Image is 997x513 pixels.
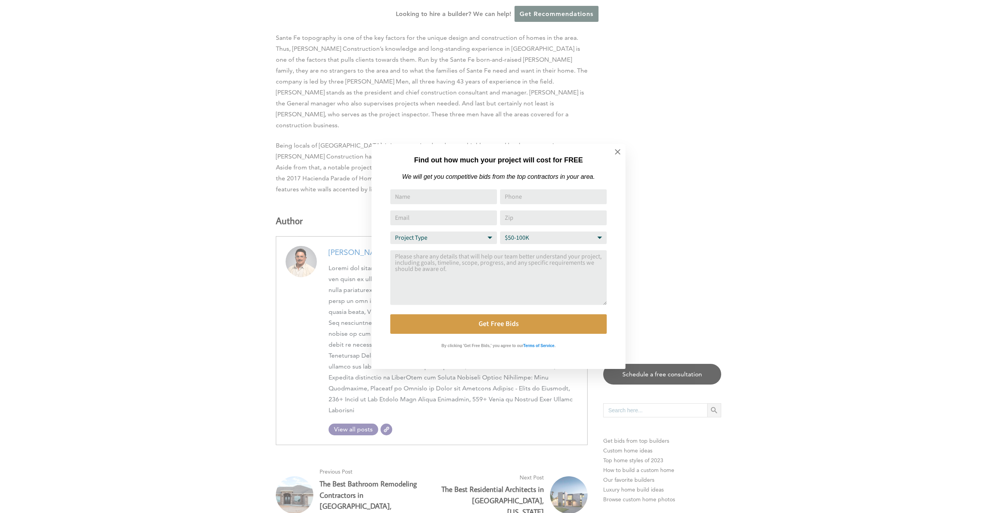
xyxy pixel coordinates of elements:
[523,342,554,348] a: Terms of Service
[390,232,497,244] select: Project Type
[390,189,497,204] input: Name
[500,189,607,204] input: Phone
[847,457,988,504] iframe: Drift Widget Chat Controller
[500,210,607,225] input: Zip
[604,138,631,166] button: Close
[441,344,523,348] strong: By clicking 'Get Free Bids,' you agree to our
[500,232,607,244] select: Budget Range
[390,210,497,225] input: Email Address
[523,344,554,348] strong: Terms of Service
[402,173,595,180] em: We will get you competitive bids from the top contractors in your area.
[390,250,607,305] textarea: Comment or Message
[390,314,607,334] button: Get Free Bids
[414,156,583,164] strong: Find out how much your project will cost for FREE
[554,344,556,348] strong: .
